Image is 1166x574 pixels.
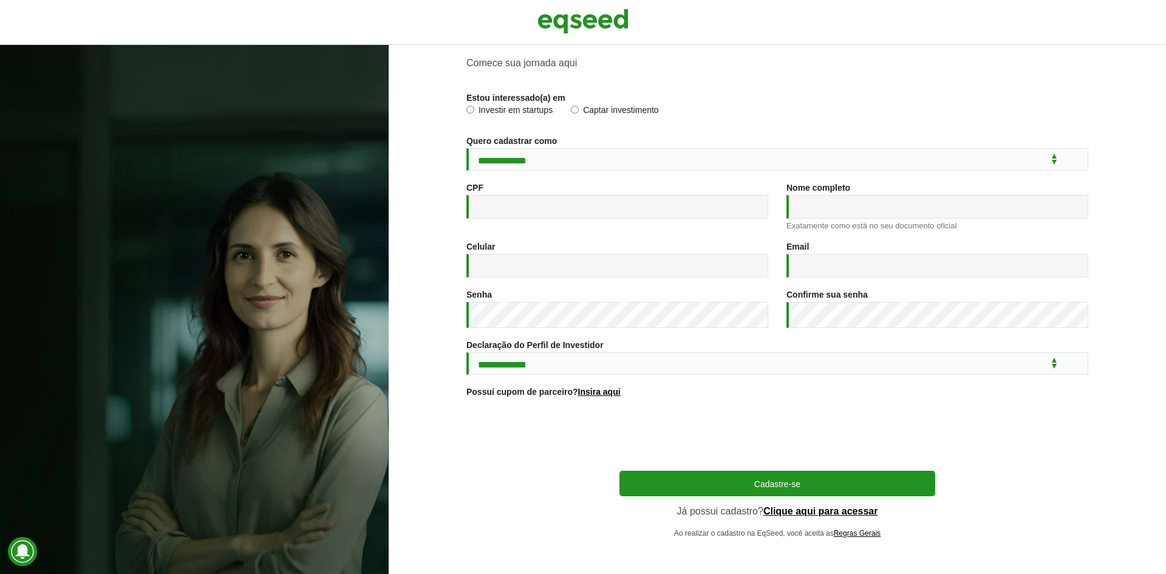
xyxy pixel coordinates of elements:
label: Investir em startups [466,106,553,118]
a: Regras Gerais [834,530,881,537]
button: Cadastre-se [619,471,935,496]
iframe: reCAPTCHA [685,411,870,459]
label: Celular [466,242,495,251]
label: Confirme sua senha [786,290,868,299]
label: Quero cadastrar como [466,137,557,145]
label: Senha [466,290,492,299]
label: Captar investimento [571,106,659,118]
label: CPF [466,183,483,192]
div: Exatamente como está no seu documento oficial [786,222,1088,230]
input: Investir em startups [466,106,474,114]
label: Email [786,242,809,251]
label: Nome completo [786,183,850,192]
label: Declaração do Perfil de Investidor [466,341,604,349]
img: EqSeed Logo [537,6,629,36]
p: Já possui cadastro? [619,505,935,517]
input: Captar investimento [571,106,579,114]
p: Ao realizar o cadastro na EqSeed, você aceita as [619,529,935,538]
label: Possui cupom de parceiro? [466,388,621,396]
label: Estou interessado(a) em [466,94,565,102]
a: Clique aqui para acessar [763,507,878,516]
p: Comece sua jornada aqui [466,57,1088,69]
a: Insira aqui [578,388,621,396]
